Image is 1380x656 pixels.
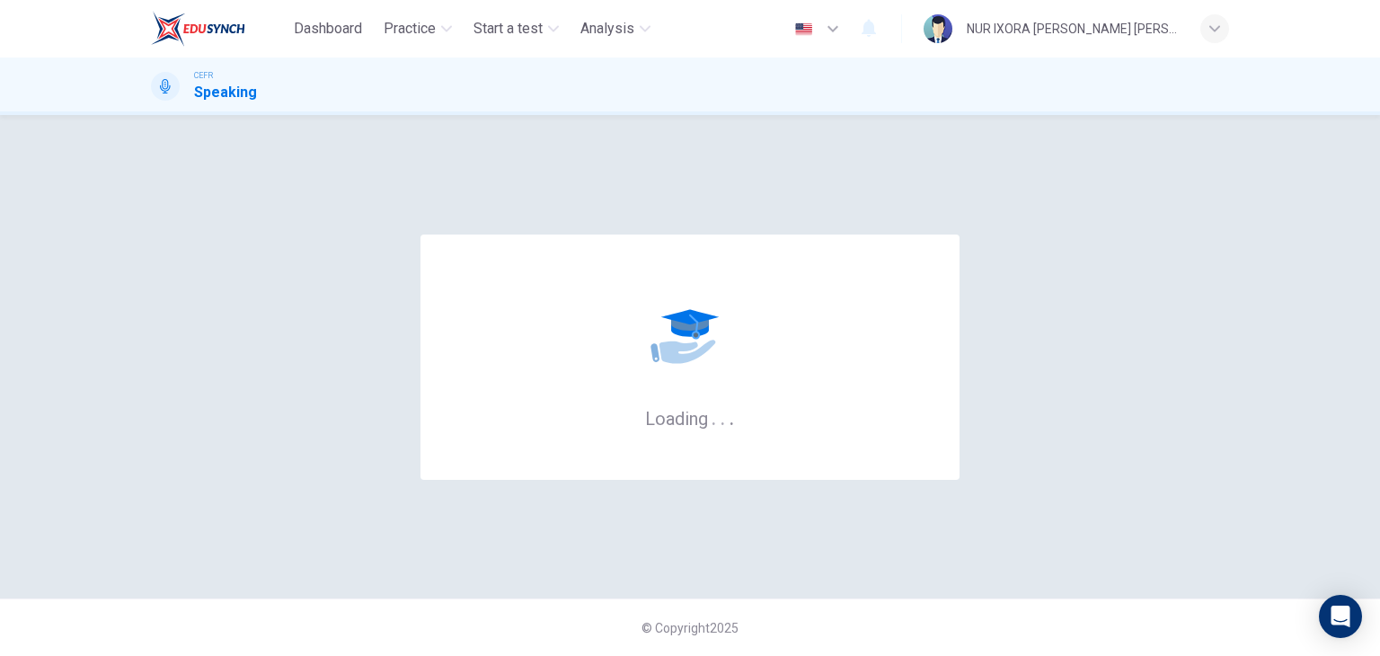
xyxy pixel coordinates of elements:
[294,18,362,40] span: Dashboard
[967,18,1179,40] div: NUR IXORA [PERSON_NAME] [PERSON_NAME]
[376,13,459,45] button: Practice
[466,13,566,45] button: Start a test
[645,406,735,430] h6: Loading
[151,11,245,47] img: EduSynch logo
[580,18,634,40] span: Analysis
[641,621,739,635] span: © Copyright 2025
[194,69,213,82] span: CEFR
[194,82,257,103] h1: Speaking
[151,11,287,47] a: EduSynch logo
[729,402,735,431] h6: .
[711,402,717,431] h6: .
[384,18,436,40] span: Practice
[792,22,815,36] img: en
[720,402,726,431] h6: .
[573,13,658,45] button: Analysis
[924,14,952,43] img: Profile picture
[287,13,369,45] button: Dashboard
[473,18,543,40] span: Start a test
[1319,595,1362,638] div: Open Intercom Messenger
